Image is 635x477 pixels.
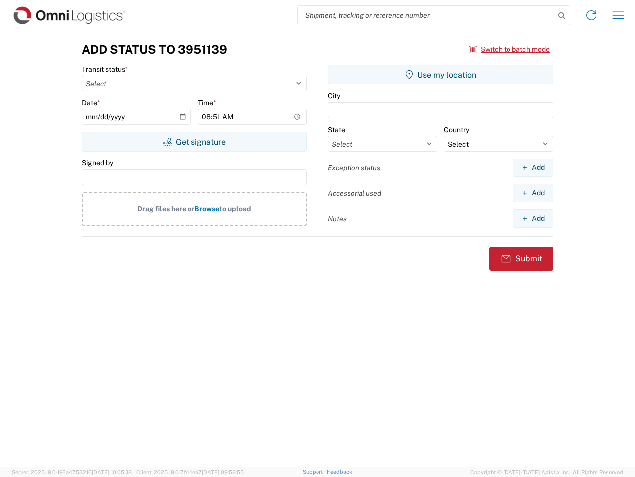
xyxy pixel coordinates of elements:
[82,98,100,107] label: Date
[202,469,244,475] span: [DATE] 09:58:55
[194,205,219,213] span: Browse
[328,125,345,134] label: State
[92,469,132,475] span: [DATE] 10:05:38
[82,132,307,152] button: Get signature
[328,91,340,100] label: City
[469,41,550,58] button: Switch to batch mode
[82,42,227,57] h3: Add Status to 3951139
[303,469,327,475] a: Support
[137,205,194,213] span: Drag files here or
[470,468,623,477] span: Copyright © [DATE]-[DATE] Agistix Inc., All Rights Reserved
[136,469,244,475] span: Client: 2025.19.0-7f44ea7
[513,159,553,177] button: Add
[489,247,553,271] button: Submit
[444,125,469,134] label: Country
[328,214,347,223] label: Notes
[328,163,380,172] label: Exception status
[513,209,553,228] button: Add
[82,65,128,74] label: Transit status
[328,189,381,198] label: Accessorial used
[327,469,352,475] a: Feedback
[82,159,113,167] label: Signed by
[219,205,251,213] span: to upload
[12,469,132,475] span: Server: 2025.19.0-192a4753216
[298,6,555,25] input: Shipment, tracking or reference number
[328,65,553,84] button: Use my location
[513,184,553,202] button: Add
[198,98,216,107] label: Time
